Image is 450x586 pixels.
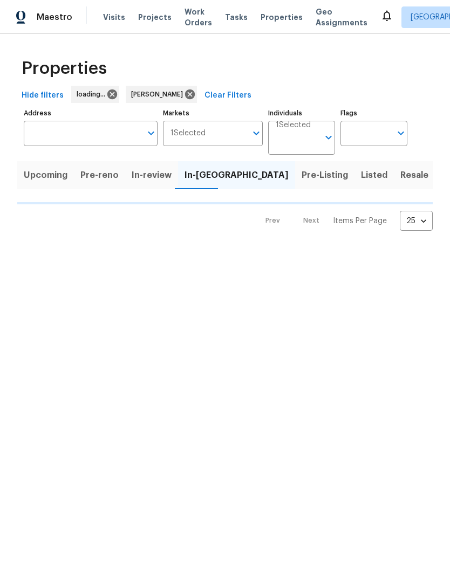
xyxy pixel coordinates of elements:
div: [PERSON_NAME] [126,86,197,103]
p: Items Per Page [333,216,387,226]
span: Pre-reno [80,168,119,183]
span: Listed [361,168,387,183]
button: Open [249,126,264,141]
span: [PERSON_NAME] [131,89,187,100]
label: Address [24,110,158,116]
span: Tasks [225,13,248,21]
span: 1 Selected [276,121,311,130]
span: Work Orders [185,6,212,28]
button: Open [144,126,159,141]
label: Markets [163,110,263,116]
span: Hide filters [22,89,64,102]
span: loading... [77,89,110,100]
div: 25 [400,207,433,235]
span: Properties [22,63,107,74]
button: Open [393,126,408,141]
button: Open [321,130,336,145]
nav: Pagination Navigation [255,211,433,231]
span: Geo Assignments [316,6,367,28]
span: Upcoming [24,168,67,183]
span: Projects [138,12,172,23]
span: Pre-Listing [302,168,348,183]
button: Hide filters [17,86,68,106]
span: Maestro [37,12,72,23]
span: In-[GEOGRAPHIC_DATA] [185,168,289,183]
span: Properties [261,12,303,23]
span: Visits [103,12,125,23]
label: Flags [340,110,407,116]
span: In-review [132,168,172,183]
span: Resale [400,168,428,183]
span: 1 Selected [171,129,206,138]
label: Individuals [268,110,335,116]
div: loading... [71,86,119,103]
span: Clear Filters [204,89,251,102]
button: Clear Filters [200,86,256,106]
